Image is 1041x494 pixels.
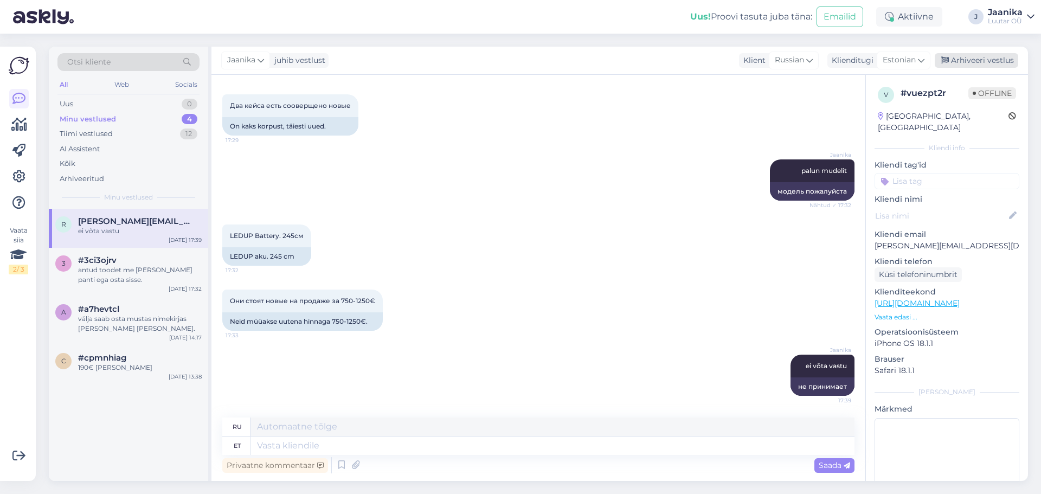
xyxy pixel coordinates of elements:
[57,78,70,92] div: All
[169,333,202,342] div: [DATE] 14:17
[875,298,960,308] a: [URL][DOMAIN_NAME]
[875,338,1019,349] p: iPhone OS 18.1.1
[169,285,202,293] div: [DATE] 17:32
[61,308,66,316] span: a
[690,10,812,23] div: Proovi tasuta juba täna:
[875,403,1019,415] p: Märkmed
[791,377,854,396] div: не принимает
[60,158,75,169] div: Kõik
[875,240,1019,252] p: [PERSON_NAME][EMAIL_ADDRESS][DOMAIN_NAME]
[180,129,197,139] div: 12
[811,346,851,354] span: Jaanika
[875,256,1019,267] p: Kliendi telefon
[884,91,888,99] span: v
[811,151,851,159] span: Jaanika
[104,193,153,202] span: Minu vestlused
[739,55,766,66] div: Klient
[222,312,383,331] div: Neid müüakse uutena hinnaga 750-1250€.
[968,87,1016,99] span: Offline
[169,236,202,244] div: [DATE] 17:39
[875,173,1019,189] input: Lisa tag
[60,114,116,125] div: Minu vestlused
[78,265,202,285] div: antud toodet me [PERSON_NAME] panti ega osta sisse.
[875,286,1019,298] p: Klienditeekond
[182,99,197,110] div: 0
[9,226,28,274] div: Vaata siia
[78,216,191,226] span: robert.officaal@mail.ru
[875,387,1019,397] div: [PERSON_NAME]
[230,101,351,110] span: Два кейса есть сооверщено новые
[817,7,863,27] button: Emailid
[78,363,202,373] div: 190€ [PERSON_NAME]
[875,143,1019,153] div: Kliendi info
[67,56,111,68] span: Otsi kliente
[222,458,328,473] div: Privaatne kommentaar
[230,297,375,305] span: Они стоят новые на продаже за 750-1250€
[875,194,1019,205] p: Kliendi nimi
[988,8,1023,17] div: Jaanika
[62,259,66,267] span: 3
[9,265,28,274] div: 2 / 3
[875,326,1019,338] p: Operatsioonisüsteem
[230,232,304,240] span: LEDUP Battery. 245см
[226,331,266,339] span: 17:33
[690,11,711,22] b: Uus!
[112,78,131,92] div: Web
[875,267,962,282] div: Küsi telefoninumbrit
[875,159,1019,171] p: Kliendi tag'id
[60,174,104,184] div: Arhiveeritud
[78,353,126,363] span: #cpmnhiag
[234,437,241,455] div: et
[809,201,851,209] span: Nähtud ✓ 17:32
[9,55,29,76] img: Askly Logo
[61,220,66,228] span: r
[169,373,202,381] div: [DATE] 13:38
[988,8,1034,25] a: JaanikaLuutar OÜ
[875,210,1007,222] input: Lisa nimi
[875,229,1019,240] p: Kliendi email
[60,144,100,155] div: AI Assistent
[227,54,255,66] span: Jaanika
[819,460,850,470] span: Saada
[60,99,73,110] div: Uus
[875,354,1019,365] p: Brauser
[78,304,119,314] span: #a7hevtcl
[233,418,242,436] div: ru
[222,117,358,136] div: On kaks korpust, täiesti uued.
[770,182,854,201] div: модель пожалуйста
[935,53,1018,68] div: Arhiveeri vestlus
[182,114,197,125] div: 4
[878,111,1008,133] div: [GEOGRAPHIC_DATA], [GEOGRAPHIC_DATA]
[883,54,916,66] span: Estonian
[968,9,984,24] div: J
[222,247,311,266] div: LEDUP aku. 245 cm
[78,314,202,333] div: välja saab osta mustas nimekirjas [PERSON_NAME] [PERSON_NAME].
[226,136,266,144] span: 17:29
[775,54,804,66] span: Russian
[875,312,1019,322] p: Vaata edasi ...
[988,17,1023,25] div: Luutar OÜ
[61,357,66,365] span: c
[270,55,325,66] div: juhib vestlust
[173,78,200,92] div: Socials
[226,266,266,274] span: 17:32
[806,362,847,370] span: ei võta vastu
[801,166,847,175] span: palun mudelit
[811,396,851,405] span: 17:39
[78,255,117,265] span: #3ci3ojrv
[827,55,873,66] div: Klienditugi
[901,87,968,100] div: # vuezpt2r
[876,7,942,27] div: Aktiivne
[60,129,113,139] div: Tiimi vestlused
[78,226,202,236] div: ei võta vastu
[875,365,1019,376] p: Safari 18.1.1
